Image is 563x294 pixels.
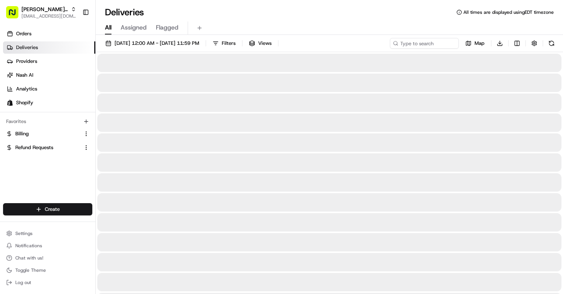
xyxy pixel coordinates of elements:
span: Providers [16,58,37,65]
a: Nash AI [3,69,95,81]
span: Refund Requests [15,144,53,151]
button: Billing [3,128,92,140]
h1: Deliveries [105,6,144,18]
button: Notifications [3,240,92,251]
span: Views [258,40,272,47]
button: Log out [3,277,92,288]
button: Refund Requests [3,141,92,154]
button: Settings [3,228,92,239]
span: [DATE] 12:00 AM - [DATE] 11:59 PM [115,40,199,47]
a: Deliveries [3,41,95,54]
a: Providers [3,55,95,67]
a: Analytics [3,83,95,95]
span: Flagged [156,23,178,32]
a: Billing [6,130,80,137]
span: Settings [15,230,33,237]
img: Shopify logo [7,100,13,106]
span: Assigned [121,23,147,32]
span: Deliveries [16,44,38,51]
button: Chat with us! [3,253,92,263]
span: All [105,23,111,32]
button: Map [462,38,488,49]
a: Shopify [3,97,95,109]
button: Refresh [546,38,557,49]
span: Log out [15,279,31,286]
button: [PERSON_NAME] MTL[EMAIL_ADDRESS][DOMAIN_NAME] [3,3,79,21]
div: Favorites [3,115,92,128]
button: Toggle Theme [3,265,92,276]
span: Chat with us! [15,255,43,261]
span: Billing [15,130,29,137]
span: All times are displayed using EDT timezone [463,9,554,15]
span: Create [45,206,60,213]
input: Type to search [390,38,459,49]
span: Nash AI [16,72,33,79]
span: Orders [16,30,31,37]
span: Map [475,40,484,47]
a: Refund Requests [6,144,80,151]
button: [PERSON_NAME] MTL [21,5,68,13]
span: Shopify [16,99,33,106]
button: [DATE] 12:00 AM - [DATE] 11:59 PM [102,38,203,49]
button: Filters [209,38,239,49]
span: Filters [222,40,236,47]
span: Toggle Theme [15,267,46,273]
button: [EMAIL_ADDRESS][DOMAIN_NAME] [21,13,76,19]
span: Notifications [15,243,42,249]
span: Analytics [16,85,37,92]
button: Views [245,38,275,49]
a: Orders [3,28,95,40]
button: Create [3,203,92,215]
